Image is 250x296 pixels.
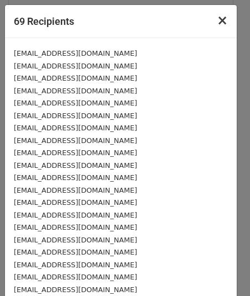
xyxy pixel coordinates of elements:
small: [EMAIL_ADDRESS][DOMAIN_NAME] [14,62,137,70]
small: [EMAIL_ADDRESS][DOMAIN_NAME] [14,261,137,269]
small: [EMAIL_ADDRESS][DOMAIN_NAME] [14,173,137,182]
small: [EMAIL_ADDRESS][DOMAIN_NAME] [14,49,137,57]
h5: 69 Recipients [14,14,74,29]
span: × [217,13,228,28]
small: [EMAIL_ADDRESS][DOMAIN_NAME] [14,136,137,145]
small: [EMAIL_ADDRESS][DOMAIN_NAME] [14,112,137,120]
small: [EMAIL_ADDRESS][DOMAIN_NAME] [14,149,137,157]
small: [EMAIL_ADDRESS][DOMAIN_NAME] [14,223,137,231]
small: [EMAIL_ADDRESS][DOMAIN_NAME] [14,273,137,281]
small: [EMAIL_ADDRESS][DOMAIN_NAME] [14,87,137,95]
small: [EMAIL_ADDRESS][DOMAIN_NAME] [14,74,137,82]
small: [EMAIL_ADDRESS][DOMAIN_NAME] [14,211,137,219]
small: [EMAIL_ADDRESS][DOMAIN_NAME] [14,236,137,244]
small: [EMAIL_ADDRESS][DOMAIN_NAME] [14,248,137,256]
small: [EMAIL_ADDRESS][DOMAIN_NAME] [14,161,137,170]
button: Close [208,5,237,36]
small: [EMAIL_ADDRESS][DOMAIN_NAME] [14,124,137,132]
small: [EMAIL_ADDRESS][DOMAIN_NAME] [14,198,137,207]
small: [EMAIL_ADDRESS][DOMAIN_NAME] [14,99,137,107]
small: [EMAIL_ADDRESS][DOMAIN_NAME] [14,186,137,194]
small: [EMAIL_ADDRESS][DOMAIN_NAME] [14,286,137,294]
iframe: Chat Widget [195,243,250,296]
